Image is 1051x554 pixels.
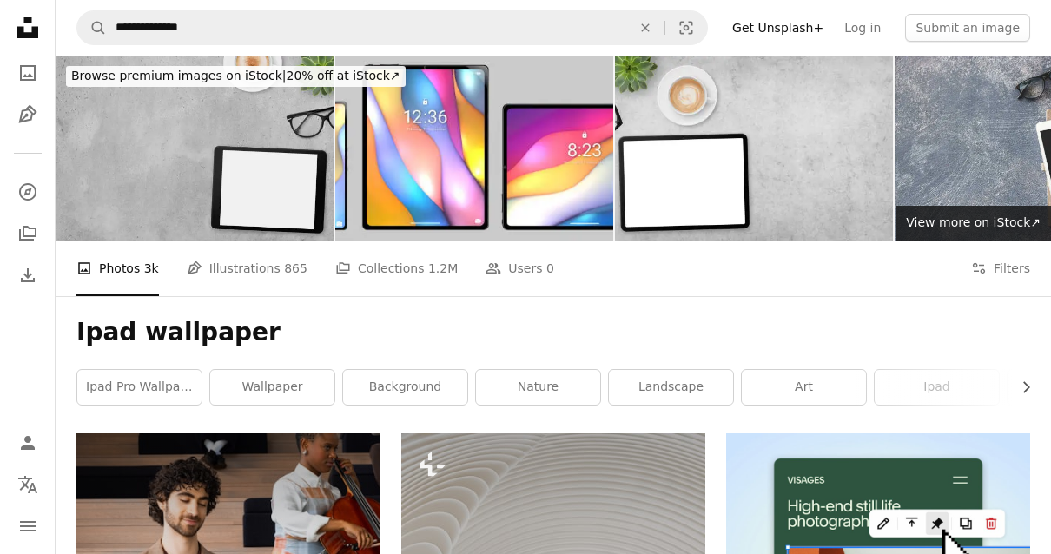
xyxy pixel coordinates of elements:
[665,11,707,44] button: Visual search
[284,259,307,278] span: 865
[722,14,834,42] a: Get Unsplash+
[10,467,45,502] button: Language
[10,509,45,544] button: Menu
[10,425,45,460] a: Log in / Sign up
[905,14,1030,42] button: Submit an image
[742,370,866,405] a: art
[210,370,334,405] a: wallpaper
[187,241,307,296] a: Illustrations 865
[77,370,202,405] a: ipad pro wallpaper
[971,241,1030,296] button: Filters
[335,241,458,296] a: Collections 1.2M
[834,14,891,42] a: Log in
[476,370,600,405] a: nature
[609,370,733,405] a: landscape
[906,215,1041,229] span: View more on iStock ↗
[10,216,45,251] a: Collections
[428,259,458,278] span: 1.2M
[335,56,613,241] img: Generic phone and tablets lock screens with 3D art wallpaper. Set of three. Isolated on gray.
[1010,370,1030,405] button: scroll list to the right
[343,370,467,405] a: background
[66,66,406,87] div: 20% off at iStock ↗
[875,370,999,405] a: ipad
[626,11,664,44] button: Clear
[10,97,45,132] a: Illustrations
[615,56,893,241] img: Modern Office Desk Background
[486,241,554,296] a: Users 0
[56,56,334,241] img: Modern Office Desk Background - Top View with Copy Space
[10,56,45,90] a: Photos
[10,175,45,209] a: Explore
[76,317,1030,348] h1: Ipad wallpaper
[546,259,554,278] span: 0
[76,10,708,45] form: Find visuals sitewide
[77,11,107,44] button: Search Unsplash
[71,69,286,82] span: Browse premium images on iStock |
[896,206,1051,241] a: View more on iStock↗
[56,56,416,97] a: Browse premium images on iStock|20% off at iStock↗
[10,258,45,293] a: Download History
